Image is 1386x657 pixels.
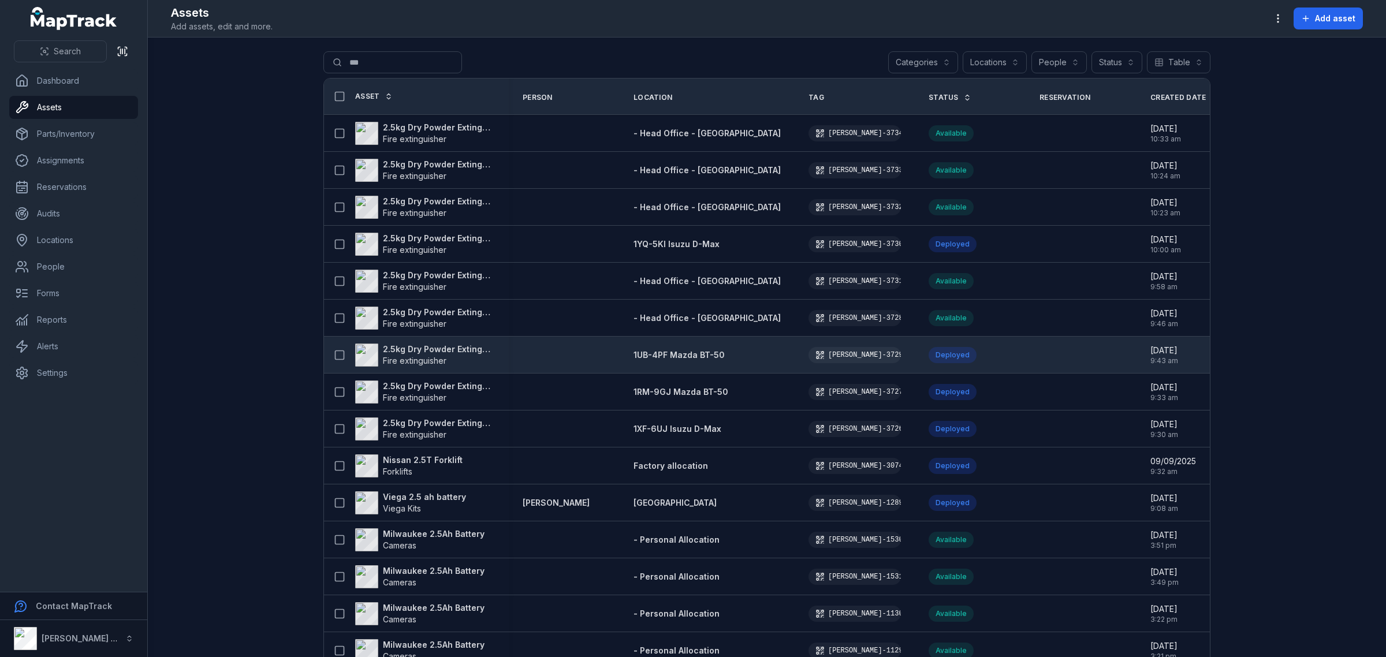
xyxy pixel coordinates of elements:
div: Deployed [929,458,977,474]
span: Fire extinguisher [383,208,446,218]
span: [DATE] [1150,603,1178,615]
div: [PERSON_NAME]-3734 [808,125,901,141]
span: Fire extinguisher [383,134,446,144]
span: - Personal Allocation [634,572,720,581]
div: Available [929,199,974,215]
a: - Head Office - [GEOGRAPHIC_DATA] [634,128,781,139]
a: Factory allocation [634,460,708,472]
strong: Nissan 2.5T Forklift [383,454,463,466]
strong: 2.5kg Dry Powder Extinguisher [383,233,495,244]
a: 1RM-9GJ Mazda BT-50 [634,386,728,398]
span: Fire extinguisher [383,282,446,292]
strong: Milwaukee 2.5Ah Battery [383,602,485,614]
strong: [PERSON_NAME] [523,497,590,509]
a: 2.5kg Dry Powder ExtinguisherFire extinguisher [355,159,495,182]
button: Locations [963,51,1027,73]
h2: Assets [171,5,273,21]
span: 3:49 pm [1150,578,1179,587]
span: [DATE] [1150,271,1178,282]
button: Table [1147,51,1210,73]
a: - Personal Allocation [634,571,720,583]
span: 10:23 am [1150,208,1180,218]
span: [DATE] [1150,308,1178,319]
strong: 2.5kg Dry Powder Extinguisher [383,417,495,429]
div: [PERSON_NAME]-3726 [808,421,901,437]
span: Tag [808,93,824,102]
strong: Contact MapTrack [36,601,112,611]
span: Search [54,46,81,57]
a: 2.5kg Dry Powder ExtinguisherFire extinguisher [355,344,495,367]
span: 9:58 am [1150,282,1178,292]
span: Cameras [383,540,416,550]
a: - Personal Allocation [634,645,720,656]
div: [PERSON_NAME]-3732 [808,199,901,215]
time: 9/11/2025, 10:00:20 AM [1150,234,1181,255]
span: 9:30 am [1150,430,1178,439]
a: - Head Office - [GEOGRAPHIC_DATA] [634,275,781,287]
a: MapTrack [31,7,117,30]
a: - Personal Allocation [634,608,720,619]
a: - Head Office - [GEOGRAPHIC_DATA] [634,312,781,324]
a: 2.5kg Dry Powder ExtinguisherFire extinguisher [355,122,495,145]
span: 3:22 pm [1150,615,1178,624]
a: Forms [9,282,138,305]
span: 3:51 pm [1150,541,1178,550]
div: [PERSON_NAME]-1530 [808,532,901,548]
a: Asset [355,92,393,101]
time: 9/9/2025, 9:32:55 AM [1150,456,1196,476]
span: - Personal Allocation [634,609,720,618]
span: - Head Office - [GEOGRAPHIC_DATA] [634,128,781,138]
span: 10:33 am [1150,135,1181,144]
span: - Personal Allocation [634,645,720,655]
strong: 2.5kg Dry Powder Extinguisher [383,270,495,281]
span: 10:00 am [1150,245,1181,255]
span: - Personal Allocation [634,535,720,544]
time: 7/22/2025, 3:51:24 PM [1150,529,1178,550]
strong: 2.5kg Dry Powder Extinguisher [383,159,495,170]
span: Asset [355,92,380,101]
span: Cameras [383,577,416,587]
div: Available [929,606,974,622]
strong: Milwaukee 2.5Ah Battery [383,528,485,540]
span: 9:43 am [1150,356,1178,365]
strong: 2.5kg Dry Powder Extinguisher [383,307,495,318]
button: Add asset [1294,8,1363,29]
strong: 2.5kg Dry Powder Extinguisher [383,122,495,133]
a: 2.5kg Dry Powder ExtinguisherFire extinguisher [355,233,495,256]
a: Assignments [9,149,138,172]
span: - Head Office - [GEOGRAPHIC_DATA] [634,202,781,212]
span: 9:08 am [1150,504,1178,513]
span: Factory allocation [634,461,708,471]
a: 1XF-6UJ Isuzu D-Max [634,423,721,435]
a: 1UB-4PF Mazda BT-50 [634,349,725,361]
span: [DATE] [1150,160,1180,171]
button: People [1031,51,1087,73]
a: Nissan 2.5T ForkliftForklifts [355,454,463,477]
strong: 2.5kg Dry Powder Extinguisher [383,380,495,392]
div: Deployed [929,421,977,437]
span: 9:32 am [1150,467,1196,476]
a: 2.5kg Dry Powder ExtinguisherFire extinguisher [355,307,495,330]
a: 2.5kg Dry Powder ExtinguisherFire extinguisher [355,417,495,441]
span: [DATE] [1150,640,1178,652]
a: - Personal Allocation [634,534,720,546]
span: Add assets, edit and more. [171,21,273,32]
time: 9/11/2025, 9:58:40 AM [1150,271,1178,292]
time: 9/11/2025, 9:46:21 AM [1150,308,1178,328]
span: Fire extinguisher [383,356,446,365]
span: Cameras [383,614,416,624]
strong: 2.5kg Dry Powder Extinguisher [383,344,495,355]
time: 9/11/2025, 9:43:57 AM [1150,345,1178,365]
a: - Head Office - [GEOGRAPHIC_DATA] [634,165,781,176]
a: Parts/Inventory [9,122,138,145]
span: Fire extinguisher [383,171,446,181]
button: Categories [888,51,958,73]
a: 1YQ-5KI Isuzu D-Max [634,238,720,250]
div: Available [929,162,974,178]
div: [PERSON_NAME]-1130 [808,606,901,622]
span: [GEOGRAPHIC_DATA] [634,498,717,507]
span: [DATE] [1150,123,1181,135]
div: [PERSON_NAME]-3074 [808,458,901,474]
span: [DATE] [1150,492,1178,504]
span: 09/09/2025 [1150,456,1196,467]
